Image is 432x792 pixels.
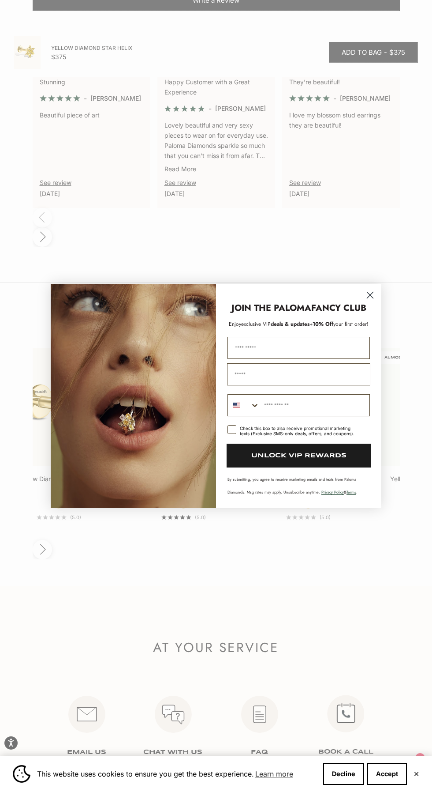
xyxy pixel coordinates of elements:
[362,287,378,303] button: Close dialog
[240,426,359,436] div: Check this box to also receive promotional marketing texts (Exclusive SMS-only deals, offers, and...
[260,395,369,416] input: Phone Number
[241,320,271,328] span: exclusive VIP
[231,302,311,314] strong: JOIN THE PALOMA
[13,765,30,783] img: Cookie banner
[227,363,370,385] input: Email
[227,476,370,495] p: By submitting, you agree to receive marketing emails and texts from Paloma Diamonds. Msg rates ma...
[254,767,294,781] a: Learn more
[321,489,344,495] a: Privacy Policy
[233,402,240,409] img: United States
[228,395,260,416] button: Search Countries
[241,320,309,328] span: deals & updates
[367,763,407,785] button: Accept
[227,444,371,468] button: UNLOCK VIP REWARDS
[413,771,419,777] button: Close
[227,337,370,359] input: First Name
[346,489,356,495] a: Terms
[323,763,364,785] button: Decline
[229,320,241,328] span: Enjoy
[311,302,366,314] strong: FANCY CLUB
[37,767,316,781] span: This website uses cookies to ensure you get the best experience.
[309,320,369,328] span: + your first order!
[313,320,333,328] span: 10% Off
[51,284,216,508] img: Loading...
[321,489,358,495] span: & .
